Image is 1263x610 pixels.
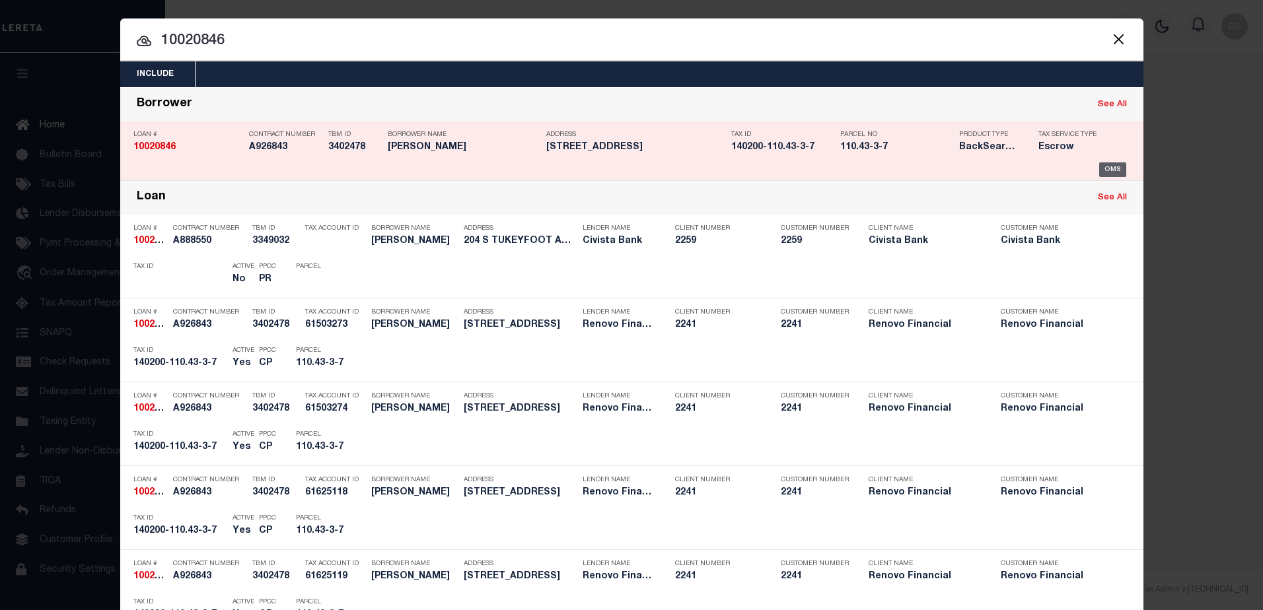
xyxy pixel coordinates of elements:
h5: No [233,274,252,285]
p: Borrower Name [371,392,457,400]
h5: 2241 [781,487,847,498]
p: Product Type [959,131,1019,139]
p: Customer Number [781,308,849,316]
h5: 268 7TH ST BUFFALO, NY 14201 [546,142,725,153]
input: Start typing... [120,30,1143,53]
p: Contract Number [173,224,246,232]
h5: 3402478 [252,487,299,498]
p: Tax Account ID [305,392,365,400]
h5: 110.43-3-7 [296,358,355,369]
h5: 140200-110.43-3-7 [133,358,226,369]
h5: 268 7TH ST BUFFALO, NY 14201 [464,320,576,331]
h5: Civista Bank [869,236,981,247]
h5: 140200-110.43-3-7 [133,525,226,537]
h5: Civista Bank [583,236,655,247]
h5: REBECCA HORSTMAN [371,236,457,247]
p: Parcel [296,430,355,438]
p: Client Number [675,392,761,400]
h5: Renovo Financial [1001,403,1113,415]
p: Address [464,308,576,316]
p: Customer Number [781,224,849,232]
p: Loan # [133,392,166,400]
p: Contract Number [173,308,246,316]
p: Client Number [675,476,761,484]
h5: Renovo Financial [1001,487,1113,498]
h5: BackSearch,Escrow [959,142,1019,153]
p: Client Name [869,476,981,484]
p: Tax ID [133,430,226,438]
p: Client Name [869,392,981,400]
p: Active [233,598,254,606]
p: Client Name [869,560,981,568]
p: TBM ID [252,560,299,568]
h5: 2259 [675,236,761,247]
p: Loan # [133,224,166,232]
h5: 2241 [781,571,847,582]
p: Borrower Name [371,560,457,568]
h5: 61625119 [305,571,365,582]
p: PPCC [259,263,276,271]
p: Contract Number [173,392,246,400]
button: Close [1110,30,1128,48]
h5: Renovo Financial [869,403,981,415]
p: TBM ID [252,224,299,232]
p: Customer Name [1001,224,1113,232]
p: Parcel [296,263,355,271]
h5: 3402478 [252,403,299,415]
p: Parcel [296,598,355,606]
h5: Renovo Financial [583,403,655,415]
h5: PR [259,274,276,285]
p: Parcel [296,347,355,355]
p: Lender Name [583,224,655,232]
h5: Renovo Financial [583,320,655,331]
p: Active [233,514,254,522]
p: Address [464,560,576,568]
h5: 61503274 [305,403,365,415]
p: Active [233,263,254,271]
h5: Renovo Financial [869,571,981,582]
p: Tax ID [133,514,226,522]
p: Lender Name [583,392,655,400]
strong: 10020846 [133,236,176,246]
h5: 2241 [675,487,761,498]
h5: 61625118 [305,487,365,498]
p: Parcel No [840,131,953,139]
p: Tax Account ID [305,224,365,232]
p: Address [546,131,725,139]
h5: 110.43-3-7 [840,142,953,153]
p: Tax ID [731,131,834,139]
p: Customer Name [1001,308,1113,316]
h5: 140200-110.43-3-7 [133,442,226,453]
p: Client Number [675,308,761,316]
p: PPCC [259,598,276,606]
p: Tax Service Type [1038,131,1104,139]
p: TBM ID [252,476,299,484]
p: Address [464,224,576,232]
p: Tax Account ID [305,308,365,316]
p: Client Number [675,224,761,232]
p: Lender Name [583,560,655,568]
p: Lender Name [583,308,655,316]
h5: 2259 [781,236,847,247]
p: Customer Name [1001,560,1113,568]
strong: 10020846 [133,404,176,413]
h5: Renovo Financial [1001,571,1113,582]
h5: A926843 [173,571,246,582]
h5: 268 7TH ST BUFFALO, NY 14201 [464,571,576,582]
h5: CP [259,358,276,369]
div: Loan [137,190,166,205]
p: Borrower Name [371,476,457,484]
p: PPCC [259,347,276,355]
h5: MARY VOLTZ [371,487,457,498]
h5: 268 7TH ST BUFFALO, NY 14201 [464,403,576,415]
p: Tax ID [133,263,226,271]
h5: 2241 [675,571,761,582]
h5: A926843 [249,142,322,153]
h5: 110.43-3-7 [296,442,355,453]
h5: MARY K VOLTZ [388,142,540,153]
h5: Escrow [1038,142,1104,153]
p: Loan # [133,131,242,139]
h5: 3402478 [328,142,381,153]
h5: MARY VOLTZ [371,571,457,582]
h5: 204 S TUKEYFOOT AVE MALINTA ... [464,236,576,247]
